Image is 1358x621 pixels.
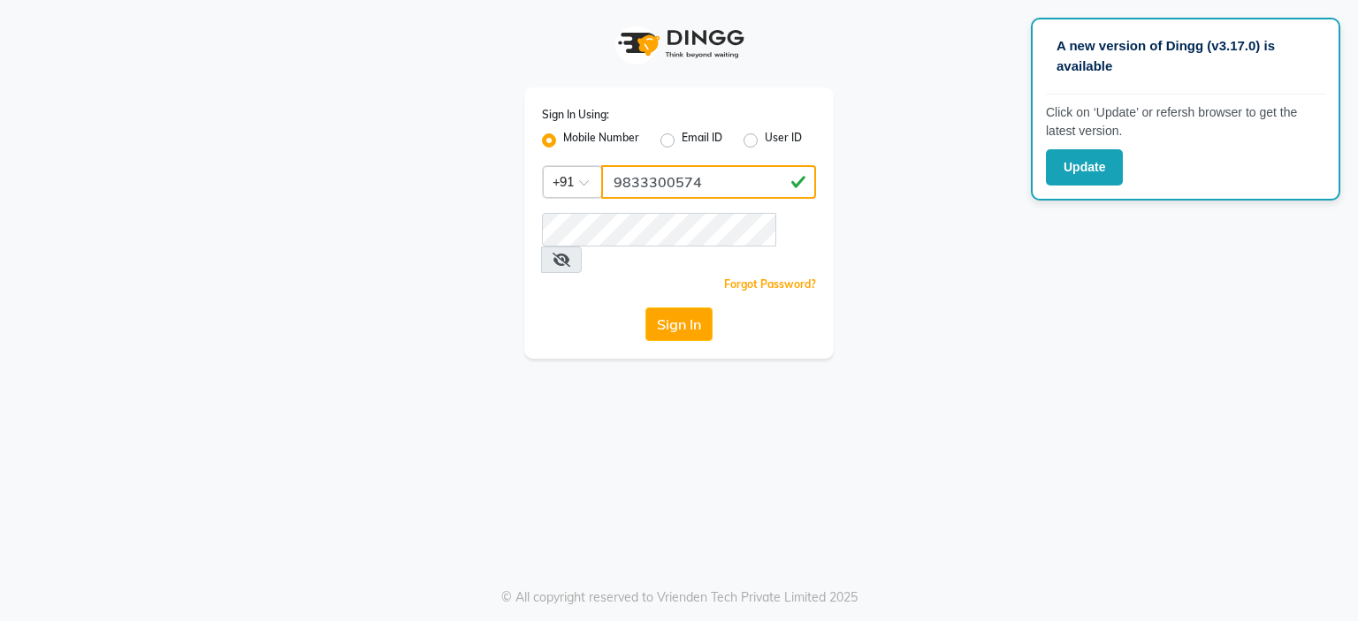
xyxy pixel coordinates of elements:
p: Click on ‘Update’ or refersh browser to get the latest version. [1046,103,1325,140]
button: Sign In [645,307,713,341]
button: Update [1046,149,1123,186]
p: A new version of Dingg (v3.17.0) is available [1057,36,1315,76]
input: Username [542,213,776,246]
a: Forgot Password? [724,277,816,291]
input: Username [601,165,816,199]
label: Email ID [682,130,722,151]
label: Sign In Using: [542,107,609,123]
label: Mobile Number [563,130,639,151]
label: User ID [765,130,802,151]
img: logo1.svg [608,18,750,70]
